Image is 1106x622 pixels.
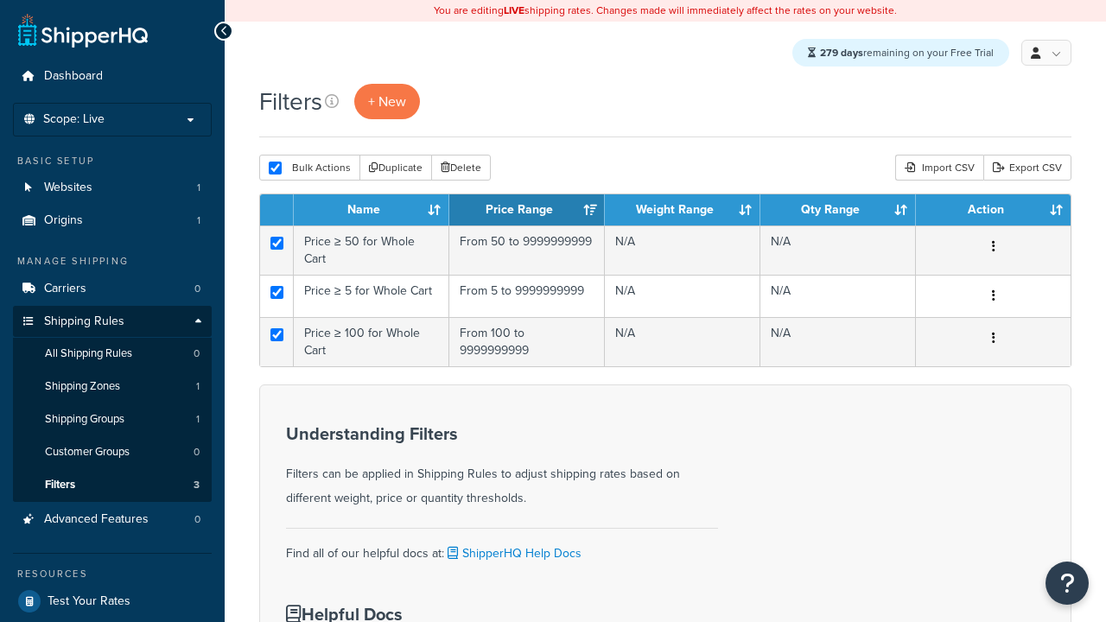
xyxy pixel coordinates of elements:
[294,194,449,225] th: Name: activate to sort column ascending
[294,275,449,317] td: Price ≥ 5 for Whole Cart
[354,84,420,119] a: + New
[13,469,212,501] li: Filters
[194,512,200,527] span: 0
[983,155,1071,181] a: Export CSV
[13,154,212,168] div: Basic Setup
[13,586,212,617] a: Test Your Rates
[13,403,212,435] a: Shipping Groups 1
[197,181,200,195] span: 1
[760,275,916,317] td: N/A
[605,194,760,225] th: Weight Range: activate to sort column ascending
[449,275,605,317] td: From 5 to 9999999999
[13,273,212,305] a: Carriers 0
[13,205,212,237] li: Origins
[359,155,432,181] button: Duplicate
[294,225,449,275] td: Price ≥ 50 for Whole Cart
[45,478,75,492] span: Filters
[44,314,124,329] span: Shipping Rules
[44,181,92,195] span: Websites
[43,112,105,127] span: Scope: Live
[820,45,863,60] strong: 279 days
[13,172,212,204] li: Websites
[13,306,212,503] li: Shipping Rules
[13,371,212,403] a: Shipping Zones 1
[48,594,130,609] span: Test Your Rates
[444,544,582,562] a: ShipperHQ Help Docs
[1046,562,1089,605] button: Open Resource Center
[44,512,149,527] span: Advanced Features
[13,436,212,468] li: Customer Groups
[449,225,605,275] td: From 50 to 9999999999
[13,338,212,370] li: All Shipping Rules
[13,60,212,92] a: Dashboard
[44,282,86,296] span: Carriers
[605,317,760,366] td: N/A
[45,346,132,361] span: All Shipping Rules
[13,338,212,370] a: All Shipping Rules 0
[13,504,212,536] a: Advanced Features 0
[286,424,718,511] div: Filters can be applied in Shipping Rules to adjust shipping rates based on different weight, pric...
[13,504,212,536] li: Advanced Features
[760,317,916,366] td: N/A
[13,469,212,501] a: Filters 3
[286,528,718,566] div: Find all of our helpful docs at:
[194,445,200,460] span: 0
[605,275,760,317] td: N/A
[13,436,212,468] a: Customer Groups 0
[196,412,200,427] span: 1
[13,172,212,204] a: Websites 1
[259,85,322,118] h1: Filters
[449,317,605,366] td: From 100 to 9999999999
[197,213,200,228] span: 1
[916,194,1071,225] th: Action: activate to sort column ascending
[431,155,491,181] button: Delete
[194,478,200,492] span: 3
[13,371,212,403] li: Shipping Zones
[294,317,449,366] td: Price ≥ 100 for Whole Cart
[760,225,916,275] td: N/A
[13,403,212,435] li: Shipping Groups
[13,567,212,581] div: Resources
[368,92,406,111] span: + New
[194,282,200,296] span: 0
[286,424,718,443] h3: Understanding Filters
[13,205,212,237] a: Origins 1
[13,254,212,269] div: Manage Shipping
[13,306,212,338] a: Shipping Rules
[449,194,605,225] th: Price Range: activate to sort column ascending
[45,412,124,427] span: Shipping Groups
[194,346,200,361] span: 0
[45,445,130,460] span: Customer Groups
[259,155,360,181] button: Bulk Actions
[760,194,916,225] th: Qty Range: activate to sort column ascending
[605,225,760,275] td: N/A
[44,69,103,84] span: Dashboard
[792,39,1009,67] div: remaining on your Free Trial
[45,379,120,394] span: Shipping Zones
[13,273,212,305] li: Carriers
[18,13,148,48] a: ShipperHQ Home
[895,155,983,181] div: Import CSV
[196,379,200,394] span: 1
[504,3,524,18] b: LIVE
[44,213,83,228] span: Origins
